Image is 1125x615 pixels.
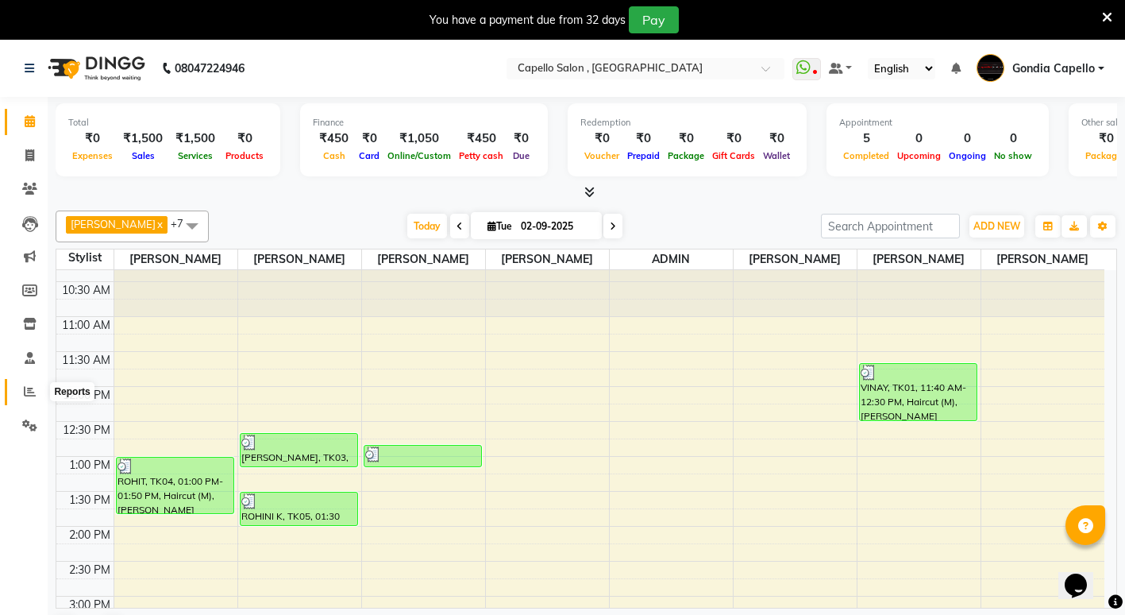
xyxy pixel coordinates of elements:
span: Completed [839,150,893,161]
span: ADMIN [610,249,733,269]
span: Petty cash [455,150,507,161]
div: ₹1,500 [169,130,222,148]
span: [PERSON_NAME] [981,249,1105,269]
button: Pay [629,6,679,33]
img: Gondia Capello [977,54,1004,82]
span: Card [355,150,383,161]
span: [PERSON_NAME] [857,249,981,269]
span: [PERSON_NAME] [486,249,609,269]
div: ₹0 [580,130,623,148]
b: 08047224946 [175,46,245,91]
span: [PERSON_NAME] [114,249,237,269]
div: 0 [945,130,990,148]
div: ROHIT, TK04, 01:00 PM-01:50 PM, Haircut (M),[PERSON_NAME] Trim/Shave [117,458,233,513]
div: 10:30 AM [59,282,114,299]
span: Today [407,214,447,238]
div: ₹0 [222,130,268,148]
div: ₹450 [455,130,507,148]
div: Finance [313,116,535,130]
span: Expenses [68,150,117,161]
div: 2:30 PM [66,562,114,578]
span: +7 [171,217,195,230]
div: ₹1,050 [383,130,455,148]
div: Appointment [839,116,1036,130]
div: 3:00 PM [66,597,114,613]
span: Gondia Capello [1012,60,1095,77]
iframe: chat widget [1058,551,1109,599]
img: logo [40,46,149,91]
input: Search Appointment [821,214,960,238]
div: You have a payment due from 32 days [430,12,626,29]
button: ADD NEW [969,215,1024,238]
div: ₹0 [68,130,117,148]
div: Reports [50,382,94,401]
span: No show [990,150,1036,161]
span: Due [509,150,534,161]
div: 1:00 PM [66,457,114,474]
span: Services [174,150,217,161]
span: Wallet [759,150,794,161]
span: Prepaid [623,150,664,161]
div: ₹0 [507,130,535,148]
div: 0 [990,130,1036,148]
span: Cash [319,150,349,161]
span: Sales [128,150,159,161]
div: [PERSON_NAME], TK03, 12:40 PM-01:10 PM, HAIRCUT (F) [241,434,357,466]
div: ₹0 [759,130,794,148]
span: Voucher [580,150,623,161]
span: Gift Cards [708,150,759,161]
div: [PERSON_NAME], TK02, 12:50 PM-01:10 PM, Haircut (M) [364,446,481,466]
span: Ongoing [945,150,990,161]
div: Stylist [56,249,114,266]
span: [PERSON_NAME] [734,249,857,269]
div: Total [68,116,268,130]
span: [PERSON_NAME] [238,249,361,269]
div: 12:30 PM [60,422,114,439]
div: 11:00 AM [59,317,114,334]
span: [PERSON_NAME] [71,218,156,230]
div: ROHINI K, TK05, 01:30 PM-02:00 PM, Eyebrows (F),[GEOGRAPHIC_DATA],Under Arms Waxing Rica [241,493,357,525]
div: ₹0 [664,130,708,148]
div: ₹1,500 [117,130,169,148]
div: ₹450 [313,130,355,148]
div: Redemption [580,116,794,130]
span: Online/Custom [383,150,455,161]
span: Package [664,150,708,161]
span: [PERSON_NAME] [362,249,485,269]
span: ADD NEW [973,220,1020,232]
span: Products [222,150,268,161]
div: 2:00 PM [66,527,114,543]
div: 11:30 AM [59,352,114,369]
input: 2025-09-02 [516,215,595,238]
div: 5 [839,130,893,148]
span: Tue [484,220,516,232]
div: ₹0 [708,130,759,148]
div: ₹0 [623,130,664,148]
div: 0 [893,130,945,148]
div: ₹0 [355,130,383,148]
span: Upcoming [893,150,945,161]
a: x [156,218,163,230]
div: 1:30 PM [66,492,114,509]
div: VINAY, TK01, 11:40 AM-12:30 PM, Haircut (M),[PERSON_NAME] Trim/Shave [860,364,977,420]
